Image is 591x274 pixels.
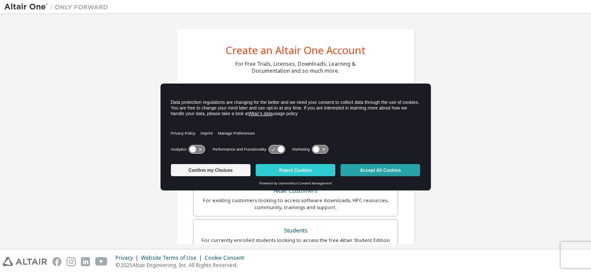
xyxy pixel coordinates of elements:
img: instagram.svg [67,257,76,266]
div: For existing customers looking to access software downloads, HPC resources, community, trainings ... [199,197,392,211]
p: © 2025 Altair Engineering, Inc. All Rights Reserved. [116,261,249,269]
img: altair_logo.svg [3,257,47,266]
div: Create an Altair One Account [226,45,366,55]
div: Privacy [116,255,141,261]
img: linkedin.svg [81,257,90,266]
div: Website Terms of Use [141,255,205,261]
div: Altair Customers [199,185,392,197]
div: Cookie Consent [205,255,249,261]
div: Students [199,225,392,237]
img: youtube.svg [95,257,108,266]
img: Altair One [4,3,112,11]
img: facebook.svg [52,257,61,266]
div: For currently enrolled students looking to access the free Altair Student Edition bundle and all ... [199,237,392,251]
div: For Free Trials, Licenses, Downloads, Learning & Documentation and so much more. [235,61,356,74]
